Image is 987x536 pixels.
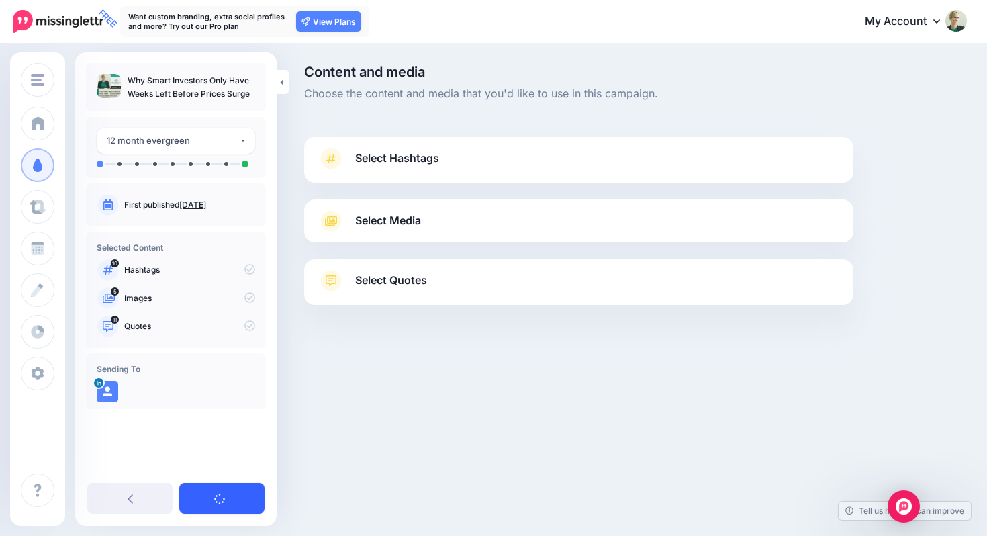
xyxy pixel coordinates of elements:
[318,148,840,183] a: Select Hashtags
[318,210,840,232] a: Select Media
[13,10,103,33] img: Missinglettr
[124,292,255,304] p: Images
[124,320,255,332] p: Quotes
[179,199,206,210] a: [DATE]
[296,11,361,32] a: View Plans
[13,7,103,36] a: FREE
[318,270,840,305] a: Select Quotes
[111,287,119,296] span: 5
[128,12,289,31] p: Want custom branding, extra social profiles and more? Try out our Pro plan
[111,316,119,324] span: 11
[124,199,255,211] p: First published
[97,74,121,98] img: c80c8351fd0f56c545a8af56403f2c00_thumb.jpg
[97,381,118,402] img: user_default_image.png
[851,5,967,38] a: My Account
[304,85,853,103] span: Choose the content and media that you'd like to use in this campaign.
[355,149,439,167] span: Select Hashtags
[111,259,119,267] span: 10
[304,65,853,79] span: Content and media
[97,128,255,154] button: 12 month evergreen
[97,364,255,374] h4: Sending To
[355,271,427,289] span: Select Quotes
[97,242,255,253] h4: Selected Content
[839,502,971,520] a: Tell us how we can improve
[31,74,44,86] img: menu.png
[124,264,255,276] p: Hashtags
[107,133,239,148] div: 12 month evergreen
[355,212,421,230] span: Select Media
[128,74,255,101] p: Why Smart Investors Only Have Weeks Left Before Prices Surge
[888,490,920,523] div: Open Intercom Messenger
[94,5,122,32] span: FREE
